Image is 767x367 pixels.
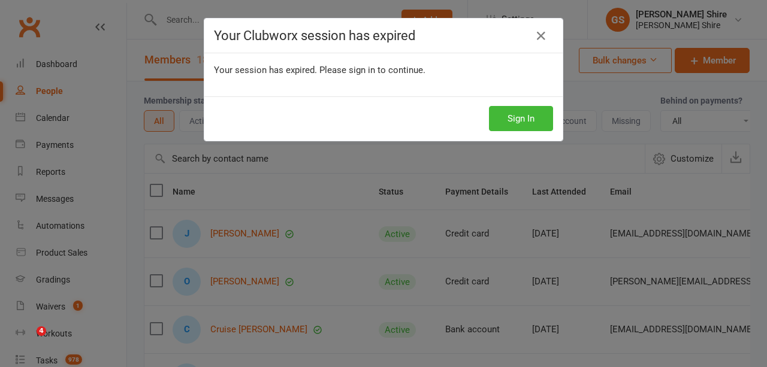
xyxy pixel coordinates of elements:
[532,26,551,46] a: Close
[12,326,41,355] iframe: Intercom live chat
[214,28,553,43] h4: Your Clubworx session has expired
[37,326,46,336] span: 4
[214,65,425,75] span: Your session has expired. Please sign in to continue.
[489,106,553,131] button: Sign In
